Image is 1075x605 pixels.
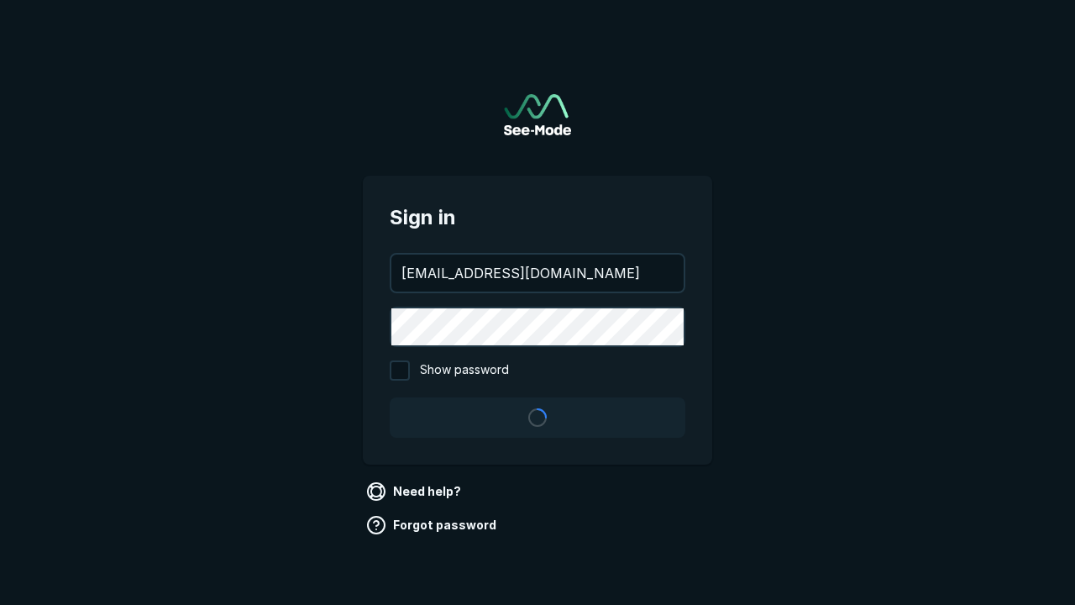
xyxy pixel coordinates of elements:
input: your@email.com [391,255,684,292]
span: Sign in [390,203,685,233]
a: Go to sign in [504,94,571,135]
a: Forgot password [363,512,503,539]
img: See-Mode Logo [504,94,571,135]
span: Show password [420,360,509,381]
a: Need help? [363,478,468,505]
